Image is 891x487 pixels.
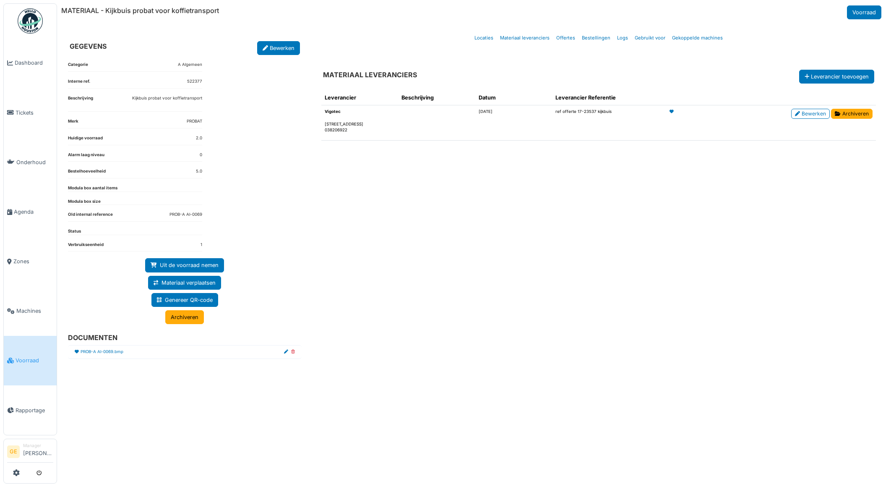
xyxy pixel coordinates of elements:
[132,95,202,102] p: Kijkbuis probat voor koffietransport
[151,293,218,307] a: Genereer QR-code
[13,257,53,265] span: Zones
[4,38,57,88] a: Dashboard
[791,109,830,119] a: Bewerken
[16,109,53,117] span: Tickets
[18,8,43,34] img: Badge_color-CXgf-gQk.svg
[23,442,53,461] li: [PERSON_NAME]
[7,442,53,463] a: GE Manager[PERSON_NAME]
[471,28,497,48] a: Locaties
[475,90,552,105] th: Datum
[68,95,93,112] dt: Beschrijving
[4,187,57,236] a: Agenda
[552,90,666,105] th: Leverancier Referentie
[68,185,117,191] dt: Modula box aantal items
[847,5,881,19] a: Voorraad
[81,349,123,355] a: PROB-A Al-0069.bmp
[4,286,57,336] a: Machines
[4,237,57,286] a: Zones
[7,445,20,458] li: GE
[61,7,219,15] h6: MATERIAAL - Kijkbuis probat voor koffietransport
[16,406,53,414] span: Rapportage
[68,62,88,71] dt: Categorie
[15,59,53,67] span: Dashboard
[14,208,53,216] span: Agenda
[4,336,57,385] a: Voorraad
[196,135,202,141] dd: 2.0
[148,276,221,290] a: Materiaal verplaatsen
[16,356,53,364] span: Voorraad
[553,28,578,48] a: Offertes
[4,137,57,187] a: Onderhoud
[70,42,107,50] h6: GEGEVENS
[23,442,53,449] div: Manager
[68,242,104,251] dt: Verbruikseenheid
[475,105,552,141] td: [DATE]
[325,115,395,134] dd: [STREET_ADDRESS] 038206922
[200,152,202,158] dd: 0
[196,168,202,175] dd: 5.0
[799,70,874,84] button: Leverancier toevoegen
[4,88,57,137] a: Tickets
[187,79,202,85] dd: 522377
[68,152,104,162] dt: Alarm laag niveau
[68,118,78,128] dt: Merk
[68,199,101,205] dt: Modula box size
[169,212,202,218] dd: PROB-A Al-0069
[68,135,103,145] dt: Huidige voorraad
[578,28,614,48] a: Bestellingen
[201,242,202,248] dd: 1
[16,158,53,166] span: Onderhoud
[68,212,113,221] dt: Old internal reference
[187,118,202,125] dd: PROBAT
[68,228,81,235] dt: Status
[16,307,53,315] span: Machines
[68,79,90,88] dt: Interne ref.
[145,258,224,272] a: Uit de voorraad nemen
[614,28,631,48] a: Logs
[325,109,395,115] dt: Vigotec
[165,310,204,324] a: Archiveren
[497,28,553,48] a: Materiaal leveranciers
[631,28,669,48] a: Gebruikt voor
[321,90,399,105] th: Leverancier
[323,71,417,79] h6: MATERIAAL LEVERANCIERS
[552,105,666,141] td: ref offerte 17-23537 kijkbuis
[68,334,295,342] h6: DOCUMENTEN
[398,90,475,105] th: Beschrijving
[831,109,873,119] a: Archiveren
[257,41,300,55] a: Bewerken
[4,385,57,435] a: Rapportage
[669,28,726,48] a: Gekoppelde machines
[178,62,202,68] dd: A Algemeen
[68,168,106,178] dt: Bestelhoeveelheid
